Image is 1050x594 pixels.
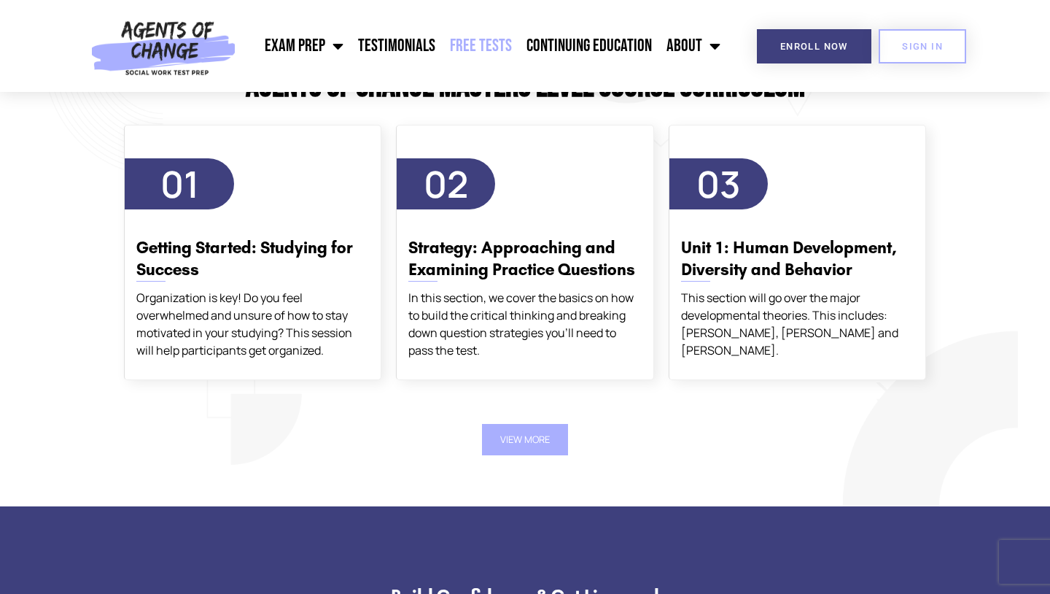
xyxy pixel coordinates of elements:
[519,28,659,64] a: Continuing Education
[757,29,871,63] a: Enroll Now
[136,237,369,281] h3: Getting Started: Studying for Success
[902,42,943,51] span: SIGN IN
[257,28,351,64] a: Exam Prep
[879,29,966,63] a: SIGN IN
[408,289,641,359] div: In this section, we cover the basics on how to build the critical thinking and breaking down ques...
[408,237,641,281] h3: Strategy: Approaching and Examining Practice Questions
[117,70,933,103] h2: Agents of Change Masters Level Course Curriculum
[482,424,568,455] button: View More
[136,289,369,359] div: Organization is key! Do you feel overwhelmed and unsure of how to stay motivated in your studying...
[681,289,914,359] div: This section will go over the major developmental theories. This includes: [PERSON_NAME], [PERSON...
[243,28,728,64] nav: Menu
[160,159,199,209] span: 01
[780,42,848,51] span: Enroll Now
[681,237,914,281] h3: Unit 1: Human Development, Diversity and Behavior
[696,159,741,209] span: 03
[424,159,468,209] span: 02
[659,28,728,64] a: About
[443,28,519,64] a: Free Tests
[351,28,443,64] a: Testimonials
